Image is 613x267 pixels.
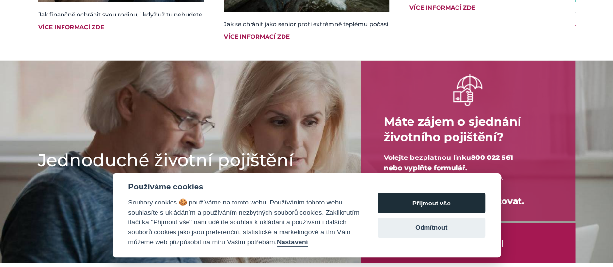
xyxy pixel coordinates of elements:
div: Více informací zde [38,23,204,31]
h6: Jak se chránit jako senior proti extrémně teplému počasí [224,20,389,29]
button: Odmítnout [378,218,485,238]
span: Volejte bezplatnou linku [384,153,471,162]
button: Nastavení [277,238,308,247]
span: 800 022 561 nebo vyplňte formulář. [384,153,513,172]
button: Přijmout vše [378,193,485,213]
img: ruka držící deštník bilá ikona [453,74,482,106]
h6: Jak finančně ochránit svou rodinu, i když už tu nebudete [38,10,204,19]
div: Soubory cookies 🍪 používáme na tomto webu. Používáním tohoto webu souhlasíte s ukládáním a použív... [128,198,360,247]
div: Více informací zde [224,32,389,41]
div: Používáme cookies [128,182,360,192]
h4: Máte zájem o sjednání životního pojištění? [384,106,552,153]
div: Více informací zde [409,3,575,12]
h1: Jednoduché životní pojištění [38,148,330,172]
div: Po – Pá 9:00 – 17:30. [384,173,552,183]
